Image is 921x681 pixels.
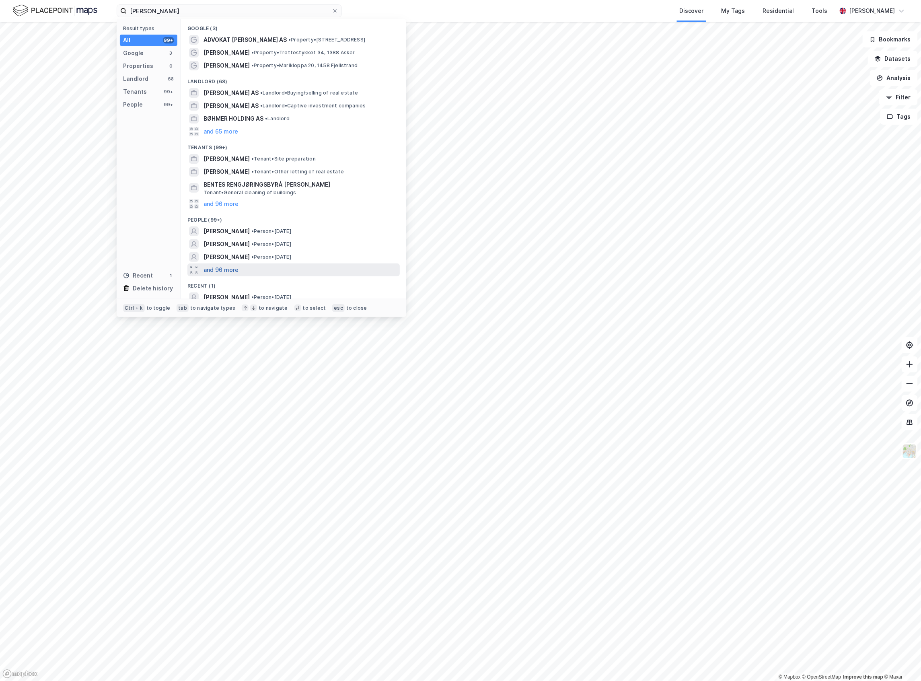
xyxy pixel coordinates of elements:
span: • [251,169,254,175]
span: Property • Trettestykket 34, 1388 Asker [251,49,355,56]
span: • [251,241,254,247]
input: Search by address, cadastre, landlords, tenants or people [127,5,332,17]
span: Person • [DATE] [251,228,291,235]
div: Landlord [123,74,148,84]
div: Delete history [133,284,173,293]
button: Filter [879,89,918,105]
span: [PERSON_NAME] [204,292,250,302]
div: Recent [123,271,153,280]
div: Kontrollprogram for chat [881,642,921,681]
div: Properties [123,61,153,71]
div: My Tags [722,6,745,16]
span: [PERSON_NAME] [204,61,250,70]
button: and 96 more [204,199,238,209]
div: Discover [679,6,704,16]
img: Z [902,444,917,459]
button: and 96 more [204,265,238,275]
span: [PERSON_NAME] [204,226,250,236]
span: Landlord • Captive investment companies [260,103,366,109]
span: Property • Marikloppa 20, 1458 Fjellstrand [251,62,358,69]
div: 99+ [163,37,174,43]
a: Mapbox [779,674,801,680]
div: Recent (1) [181,276,406,291]
button: Bookmarks [863,31,918,47]
iframe: Chat Widget [881,642,921,681]
a: Improve this map [843,674,883,680]
span: • [251,228,254,234]
div: to toggle [146,305,171,311]
button: Datasets [868,51,918,67]
span: Tenant • General cleaning of buildings [204,189,296,196]
span: • [260,103,263,109]
div: Google (3) [181,19,406,33]
div: Tenants (99+) [181,138,406,152]
div: All [123,35,130,45]
button: Tags [880,109,918,125]
span: • [288,37,291,43]
div: People (99+) [181,210,406,225]
div: Tools [812,6,828,16]
a: OpenStreetMap [802,674,841,680]
span: Property • [STREET_ADDRESS] [288,37,365,43]
span: Person • [DATE] [251,254,291,260]
a: Mapbox homepage [2,669,38,679]
div: Ctrl + k [123,304,145,312]
span: [PERSON_NAME] [204,252,250,262]
div: 0 [168,63,174,69]
div: Residential [763,6,794,16]
span: Landlord • Buying/selling of real estate [260,90,358,96]
div: to close [346,305,367,311]
span: [PERSON_NAME] [204,167,250,177]
div: 3 [168,50,174,56]
span: [PERSON_NAME] [204,48,250,58]
div: People [123,100,143,109]
div: esc [332,304,345,312]
div: 1 [168,272,174,279]
span: • [251,156,254,162]
span: [PERSON_NAME] AS [204,88,259,98]
div: 68 [168,76,174,82]
div: 99+ [163,88,174,95]
span: • [265,115,267,121]
img: logo.f888ab2527a4732fd821a326f86c7f29.svg [13,4,97,18]
div: 99+ [163,101,174,108]
span: Tenant • Site preparation [251,156,316,162]
div: Tenants [123,87,147,97]
span: • [251,49,254,56]
span: • [260,90,263,96]
div: Landlord (68) [181,72,406,86]
span: [PERSON_NAME] [204,239,250,249]
div: Result types [123,25,177,31]
span: • [251,254,254,260]
button: and 65 more [204,127,238,136]
button: Analysis [870,70,918,86]
span: [PERSON_NAME] [204,154,250,164]
div: to select [303,305,326,311]
div: to navigate types [190,305,235,311]
span: BØHMER HOLDING AS [204,114,263,123]
div: tab [177,304,189,312]
div: Google [123,48,144,58]
span: Landlord [265,115,290,122]
div: [PERSON_NAME] [849,6,895,16]
span: • [251,294,254,300]
span: Person • [DATE] [251,294,291,300]
span: [PERSON_NAME] AS [204,101,259,111]
div: to navigate [259,305,288,311]
span: Person • [DATE] [251,241,291,247]
span: Tenant • Other letting of real estate [251,169,344,175]
span: • [251,62,254,68]
span: ADVOKAT [PERSON_NAME] AS [204,35,287,45]
span: BENTES RENGJØRINGSBYRÅ [PERSON_NAME] [204,180,397,189]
